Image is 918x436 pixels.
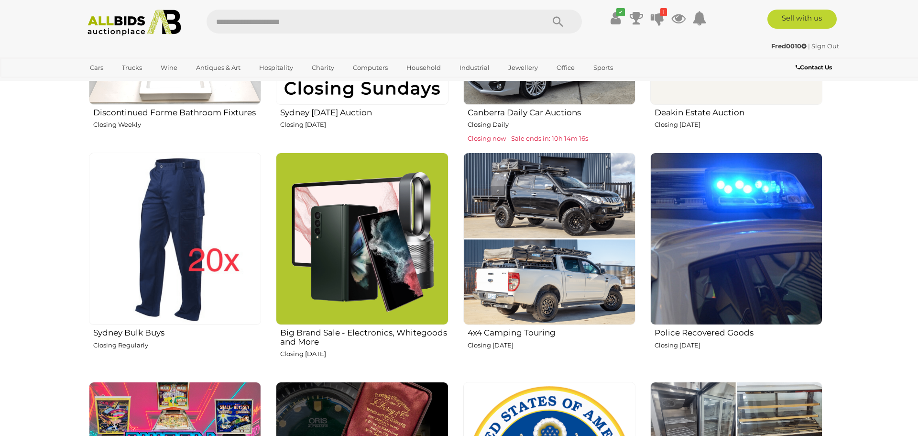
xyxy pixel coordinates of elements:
a: Fred0010 [771,42,808,50]
h2: Deakin Estate Auction [655,106,822,117]
p: Closing [DATE] [280,119,448,130]
p: Closing Regularly [93,340,261,351]
span: | [808,42,810,50]
a: Industrial [453,60,496,76]
button: Search [534,10,582,34]
a: Computers [347,60,394,76]
p: Closing [DATE] [655,119,822,130]
img: 4x4 Camping Touring [463,153,635,325]
img: Allbids.com.au [82,10,186,36]
a: Sell with us [767,10,837,29]
i: 1 [660,8,667,16]
h2: Discontinued Forme Bathroom Fixtures [93,106,261,117]
p: Closing [DATE] [655,340,822,351]
a: 1 [650,10,665,27]
a: Sports [587,60,619,76]
a: Contact Us [796,62,834,73]
h2: Sydney Bulk Buys [93,326,261,337]
a: Hospitality [253,60,299,76]
p: Closing Daily [468,119,635,130]
h2: Canberra Daily Car Auctions [468,106,635,117]
a: 4x4 Camping Touring Closing [DATE] [463,152,635,374]
h2: Big Brand Sale - Electronics, Whitegoods and More [280,326,448,346]
strong: Fred0010 [771,42,807,50]
a: Antiques & Art [190,60,247,76]
img: Sydney Bulk Buys [89,153,261,325]
span: Closing now - Sale ends in: 10h 14m 16s [468,134,588,142]
a: [GEOGRAPHIC_DATA] [84,76,164,91]
a: Office [550,60,581,76]
p: Closing [DATE] [468,340,635,351]
h2: Police Recovered Goods [655,326,822,337]
a: Sign Out [811,42,839,50]
a: Cars [84,60,109,76]
a: Household [400,60,447,76]
img: Police Recovered Goods [650,153,822,325]
a: ✔ [608,10,623,27]
i: ✔ [616,8,625,16]
a: Trucks [116,60,148,76]
h2: Sydney [DATE] Auction [280,106,448,117]
a: Police Recovered Goods Closing [DATE] [650,152,822,374]
h2: 4x4 Camping Touring [468,326,635,337]
a: Jewellery [502,60,544,76]
p: Closing Weekly [93,119,261,130]
img: Big Brand Sale - Electronics, Whitegoods and More [276,153,448,325]
a: Big Brand Sale - Electronics, Whitegoods and More Closing [DATE] [275,152,448,374]
a: Wine [154,60,184,76]
p: Closing [DATE] [280,348,448,359]
a: Charity [306,60,340,76]
a: Sydney Bulk Buys Closing Regularly [88,152,261,374]
b: Contact Us [796,64,832,71]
